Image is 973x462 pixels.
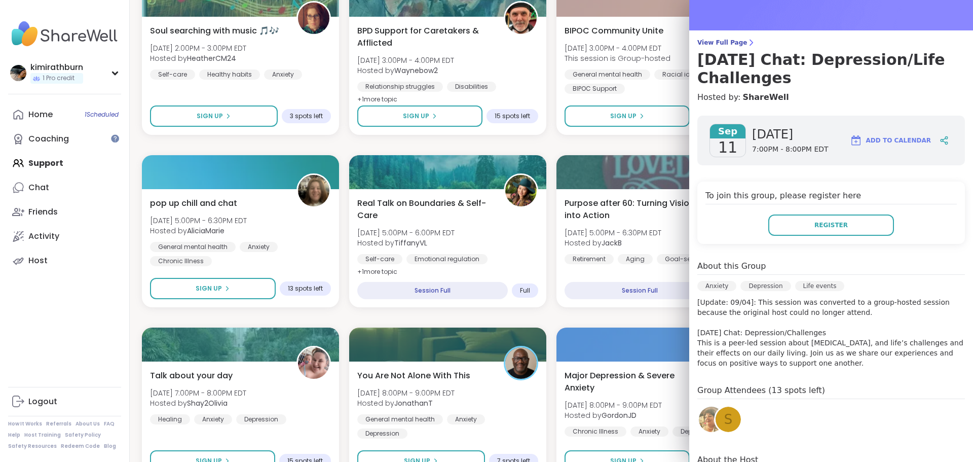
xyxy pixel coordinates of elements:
[697,39,965,47] span: View Full Page
[657,254,713,264] div: Goal-setting
[697,260,766,272] h4: About this Group
[8,389,121,414] a: Logout
[447,82,496,92] div: Disabilities
[357,370,470,382] span: You Are Not Alone With This
[46,420,71,428] a: Referrals
[150,226,247,236] span: Hosted by
[394,238,427,248] b: TiffanyVL
[403,112,429,121] span: Sign Up
[565,197,700,222] span: Purpose after 60: Turning Vision into Action
[697,297,965,368] p: [Update: 09/04]: This session was converted to a group-hosted session because the original host c...
[8,16,121,52] img: ShareWell Nav Logo
[65,432,101,439] a: Safety Policy
[150,278,276,299] button: Sign Up
[8,432,20,439] a: Help
[630,427,668,437] div: Anxiety
[150,69,195,80] div: Self-care
[187,226,224,236] b: AliciaMarie
[150,398,246,408] span: Hosted by
[565,84,625,94] div: BIPOC Support
[104,420,115,428] a: FAQ
[76,420,100,428] a: About Us
[85,111,119,119] span: 1 Scheduled
[565,427,626,437] div: Chronic Illness
[565,43,670,53] span: [DATE] 3:00PM - 4:00PM EDT
[61,443,100,450] a: Redeem Code
[357,388,455,398] span: [DATE] 8:00PM - 9:00PM EDT
[28,231,59,242] div: Activity
[150,105,278,127] button: Sign Up
[718,138,737,157] span: 11
[8,200,121,224] a: Friends
[298,3,329,34] img: HeatherCM24
[618,254,653,264] div: Aging
[814,221,848,230] span: Register
[565,370,700,394] span: Major Depression & Severe Anxiety
[236,414,286,424] div: Depression
[187,398,228,408] b: Shay2Olivia
[43,74,74,83] span: 1 Pro credit
[197,112,223,121] span: Sign Up
[565,282,715,299] div: Session Full
[565,105,690,127] button: Sign Up
[150,388,246,398] span: [DATE] 7:00PM - 8:00PM EDT
[565,69,650,80] div: General mental health
[150,216,247,226] span: [DATE] 5:00PM - 6:30PM EDT
[290,112,323,120] span: 3 spots left
[752,145,829,155] span: 7:00PM - 8:00PM EDT
[187,53,236,63] b: HeatherCM24
[357,429,407,439] div: Depression
[710,124,745,138] span: Sep
[602,410,637,420] b: GordonJD
[10,65,26,81] img: kimirathburn
[714,405,742,434] a: s
[150,414,190,424] div: Healing
[28,396,57,407] div: Logout
[752,126,829,143] span: [DATE]
[150,370,233,382] span: Talk about your day
[520,287,530,295] span: Full
[150,256,212,266] div: Chronic Illness
[565,53,670,63] span: This session is Group-hosted
[288,285,323,293] span: 13 spots left
[150,25,279,37] span: Soul searching with music 🎵🎶
[357,65,454,76] span: Hosted by
[565,400,662,410] span: [DATE] 8:00PM - 9:00PM EDT
[565,25,663,37] span: BIPOC Community Unite
[565,410,662,420] span: Hosted by
[565,238,661,248] span: Hosted by
[111,134,119,143] iframe: Spotlight
[298,347,329,379] img: Shay2Olivia
[697,405,726,434] a: Rose68
[697,384,965,399] h4: Group Attendees (13 spots left)
[357,55,454,65] span: [DATE] 3:00PM - 4:00PM EDT
[724,410,733,430] span: s
[28,255,48,266] div: Host
[8,175,121,200] a: Chat
[28,133,69,145] div: Coaching
[866,136,931,145] span: Add to Calendar
[150,197,237,209] span: pop up chill and chat
[768,215,894,236] button: Register
[505,175,537,206] img: TiffanyVL
[264,69,302,80] div: Anxiety
[298,175,329,206] img: AliciaMarie
[196,284,222,293] span: Sign Up
[194,414,232,424] div: Anxiety
[654,69,715,80] div: Racial identity
[8,420,42,428] a: How It Works
[505,347,537,379] img: JonathanT
[740,281,791,291] div: Depression
[447,414,485,424] div: Anxiety
[610,112,637,121] span: Sign Up
[240,242,278,252] div: Anxiety
[357,414,443,424] div: General mental health
[199,69,260,80] div: Healthy habits
[697,281,736,291] div: Anxiety
[150,43,246,53] span: [DATE] 2:00PM - 3:00PM EDT
[28,182,49,193] div: Chat
[742,91,789,103] a: ShareWell
[705,190,957,204] h4: To join this group, please register here
[8,102,121,127] a: Home1Scheduled
[406,254,488,264] div: Emotional regulation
